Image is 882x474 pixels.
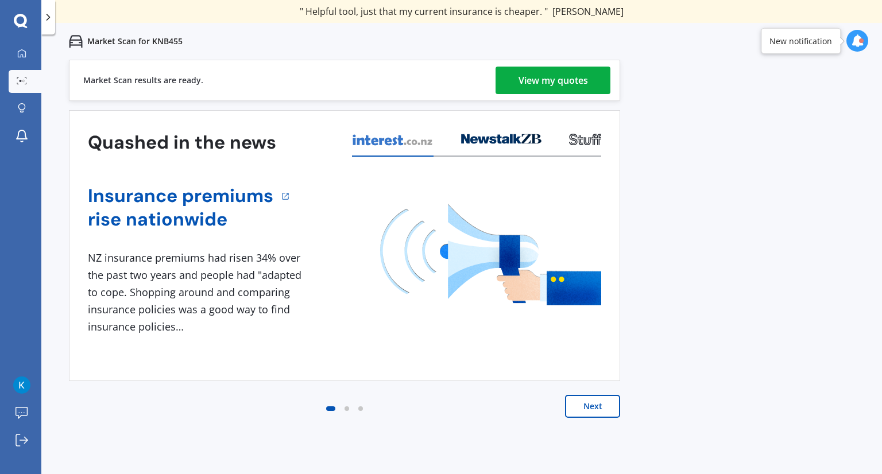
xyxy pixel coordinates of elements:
[88,131,276,154] h3: Quashed in the news
[565,395,620,418] button: Next
[496,67,610,94] a: View my quotes
[87,36,183,47] p: Market Scan for KNB455
[83,60,203,100] div: Market Scan results are ready.
[69,34,83,48] img: car.f15378c7a67c060ca3f3.svg
[88,208,273,231] a: rise nationwide
[769,35,832,46] div: New notification
[88,184,273,208] a: Insurance premiums
[380,204,601,305] img: media image
[88,250,306,335] div: NZ insurance premiums had risen 34% over the past two years and people had "adapted to cope. Shop...
[519,67,588,94] div: View my quotes
[13,376,30,394] img: ACg8ocKqvbehSLnH_y9rzmSYa7alcmt0WnHPjn2H_Pu3bJ6cTaMN6g=s96-c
